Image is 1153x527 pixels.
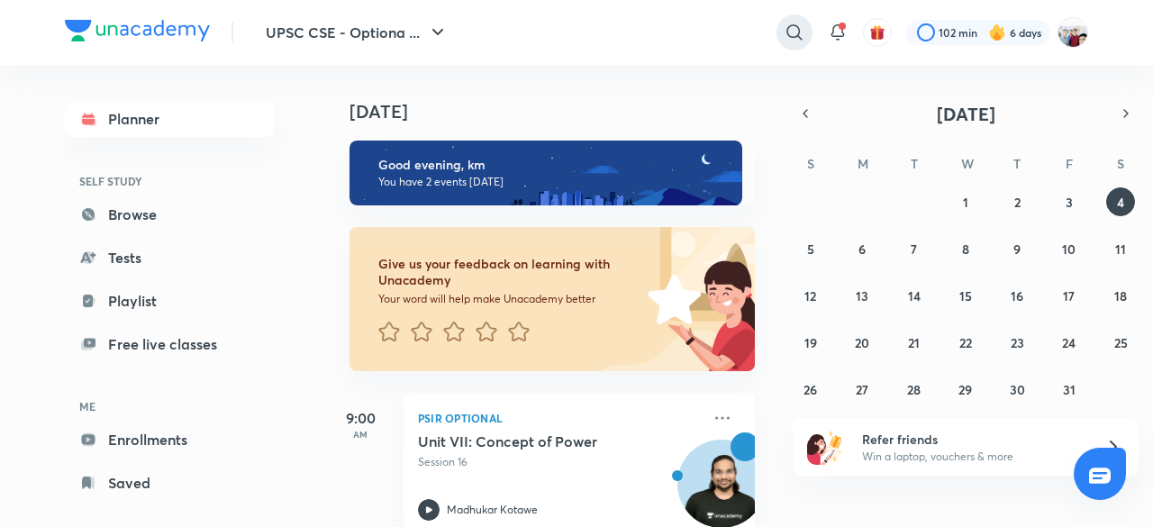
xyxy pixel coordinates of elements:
button: October 19, 2025 [796,328,825,357]
button: October 23, 2025 [1003,328,1031,357]
abbr: October 15, 2025 [959,287,972,304]
img: feedback_image [586,227,755,371]
button: UPSC CSE - Optiona ... [255,14,459,50]
abbr: October 14, 2025 [908,287,921,304]
button: October 15, 2025 [951,281,980,310]
button: October 27, 2025 [848,375,876,404]
abbr: Sunday [807,155,814,172]
a: Browse [65,196,274,232]
abbr: October 7, 2025 [911,241,917,258]
abbr: October 25, 2025 [1114,334,1128,351]
abbr: October 18, 2025 [1114,287,1127,304]
button: October 10, 2025 [1055,234,1084,263]
h6: Give us your feedback on learning with Unacademy [378,256,641,288]
button: October 17, 2025 [1055,281,1084,310]
abbr: October 21, 2025 [908,334,920,351]
button: October 12, 2025 [796,281,825,310]
abbr: October 17, 2025 [1063,287,1075,304]
abbr: Thursday [1013,155,1021,172]
abbr: October 16, 2025 [1011,287,1023,304]
button: October 3, 2025 [1055,187,1084,216]
h4: [DATE] [350,101,773,123]
p: Your word will help make Unacademy better [378,292,641,306]
abbr: October 26, 2025 [803,381,817,398]
button: October 13, 2025 [848,281,876,310]
abbr: October 6, 2025 [858,241,866,258]
a: Saved [65,465,274,501]
button: October 2, 2025 [1003,187,1031,216]
abbr: October 24, 2025 [1062,334,1076,351]
img: evening [350,141,742,205]
abbr: October 28, 2025 [907,381,921,398]
abbr: Friday [1066,155,1073,172]
span: [DATE] [937,102,995,126]
abbr: October 13, 2025 [856,287,868,304]
button: October 21, 2025 [900,328,929,357]
img: streak [988,23,1006,41]
abbr: October 29, 2025 [958,381,972,398]
img: referral [807,429,843,465]
a: Free live classes [65,326,274,362]
button: October 1, 2025 [951,187,980,216]
abbr: October 22, 2025 [959,334,972,351]
p: You have 2 events [DATE] [378,175,726,189]
a: Playlist [65,283,274,319]
img: avatar [869,24,885,41]
button: October 9, 2025 [1003,234,1031,263]
button: October 4, 2025 [1106,187,1135,216]
h6: ME [65,391,274,422]
p: AM [324,429,396,440]
h6: Good evening, km [378,157,726,173]
button: October 5, 2025 [796,234,825,263]
abbr: October 31, 2025 [1063,381,1076,398]
button: October 22, 2025 [951,328,980,357]
p: Session 16 [418,454,701,470]
abbr: October 23, 2025 [1011,334,1024,351]
p: Madhukar Kotawe [447,502,538,518]
button: October 30, 2025 [1003,375,1031,404]
abbr: October 8, 2025 [962,241,969,258]
abbr: October 3, 2025 [1066,194,1073,211]
p: PSIR Optional [418,407,701,429]
abbr: October 2, 2025 [1014,194,1021,211]
button: October 14, 2025 [900,281,929,310]
abbr: October 10, 2025 [1062,241,1076,258]
abbr: October 19, 2025 [804,334,817,351]
abbr: October 12, 2025 [804,287,816,304]
abbr: Saturday [1117,155,1124,172]
a: Enrollments [65,422,274,458]
abbr: October 11, 2025 [1115,241,1126,258]
button: October 20, 2025 [848,328,876,357]
button: October 7, 2025 [900,234,929,263]
button: October 31, 2025 [1055,375,1084,404]
button: [DATE] [818,101,1113,126]
h6: Refer friends [862,430,1084,449]
p: Win a laptop, vouchers & more [862,449,1084,465]
button: October 6, 2025 [848,234,876,263]
abbr: Wednesday [961,155,974,172]
button: October 16, 2025 [1003,281,1031,310]
a: Tests [65,240,274,276]
button: October 11, 2025 [1106,234,1135,263]
a: Company Logo [65,20,210,46]
button: October 28, 2025 [900,375,929,404]
button: October 8, 2025 [951,234,980,263]
button: avatar [863,18,892,47]
h5: Unit VII: Concept of Power [418,432,642,450]
button: October 26, 2025 [796,375,825,404]
abbr: Monday [858,155,868,172]
abbr: October 1, 2025 [963,194,968,211]
abbr: October 5, 2025 [807,241,814,258]
button: October 25, 2025 [1106,328,1135,357]
img: Company Logo [65,20,210,41]
abbr: October 9, 2025 [1013,241,1021,258]
button: October 18, 2025 [1106,281,1135,310]
abbr: October 4, 2025 [1117,194,1124,211]
h6: SELF STUDY [65,166,274,196]
h5: 9:00 [324,407,396,429]
abbr: October 20, 2025 [855,334,869,351]
abbr: October 30, 2025 [1010,381,1025,398]
abbr: Tuesday [911,155,918,172]
button: October 24, 2025 [1055,328,1084,357]
abbr: October 27, 2025 [856,381,868,398]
